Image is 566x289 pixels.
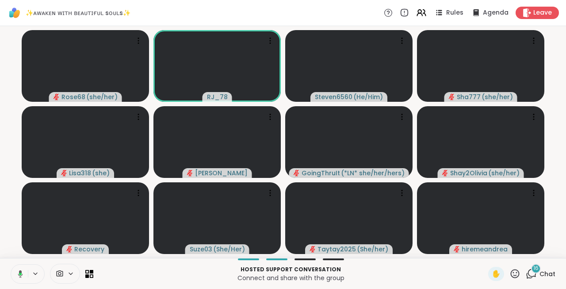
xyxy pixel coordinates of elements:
span: Suze03 [190,245,212,254]
span: ( she/her ) [86,92,118,101]
span: Steven6560 [315,92,352,101]
span: ( He/Him ) [353,92,383,101]
span: ( she/her ) [488,169,520,177]
span: ( *LN* she/her/hers ) [341,169,405,177]
span: ✋ [492,269,501,279]
span: ( she/her ) [482,92,513,101]
span: ( she ) [92,169,110,177]
span: Rose68 [61,92,85,101]
img: ShareWell Logomark [7,5,22,20]
span: GoingThruIt [302,169,340,177]
span: Sha777 [457,92,481,101]
span: Taytay2025 [317,245,356,254]
p: Hosted support conversation [99,266,483,274]
span: Chat [539,270,555,278]
span: audio-muted [54,94,60,100]
span: Recovery [74,245,104,254]
span: audio-muted [61,170,67,176]
span: Agenda [483,8,509,17]
span: Leave [533,8,552,17]
span: audio-muted [454,246,460,252]
p: Connect and share with the group [99,274,483,282]
span: Lisa318 [69,169,91,177]
span: Rules [446,8,463,17]
span: Shay2Olivia [450,169,487,177]
span: audio-muted [294,170,300,176]
span: audio-muted [310,246,316,252]
span: audio-muted [442,170,448,176]
span: 16 [533,265,539,272]
span: audio-muted [449,94,455,100]
span: hiremeandrea [462,245,508,254]
span: RJ_78 [207,92,228,101]
span: ( She/Her ) [213,245,245,254]
span: audio-muted [66,246,73,252]
span: audio-muted [187,170,193,176]
span: ✨ᴀᴡᴀᴋᴇɴ ᴡɪᴛʜ ʙᴇᴀᴜᴛɪғᴜʟ sᴏᴜʟs✨ [26,8,130,17]
span: ( She/her ) [357,245,388,254]
span: [PERSON_NAME] [195,169,248,177]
